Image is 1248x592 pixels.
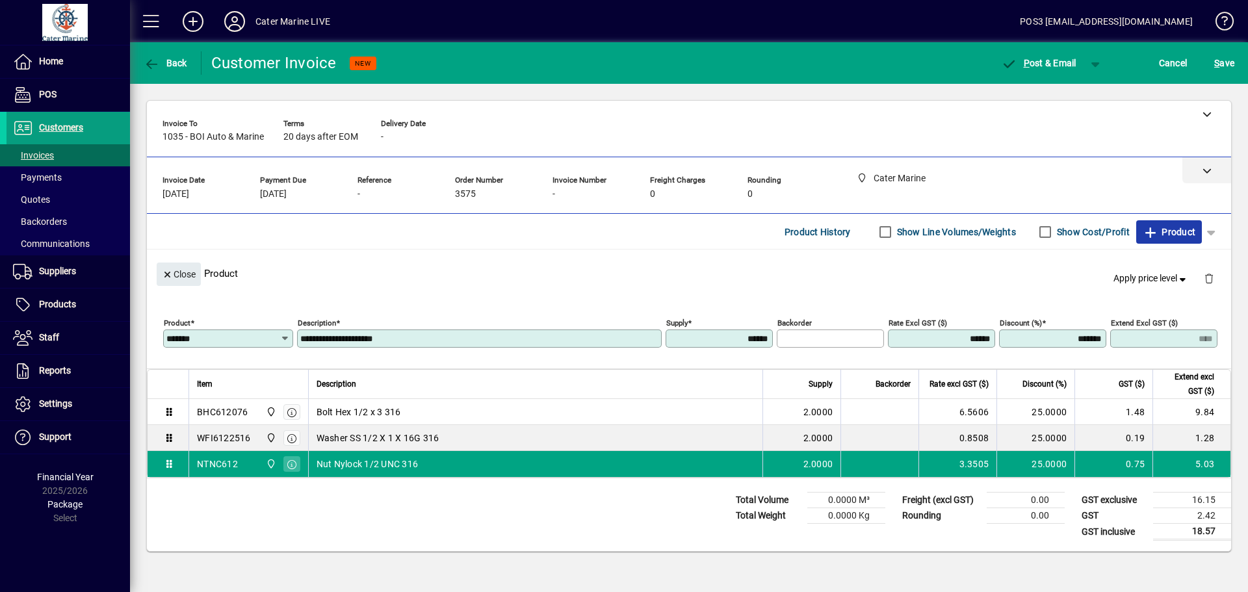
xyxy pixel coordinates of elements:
td: 0.00 [987,493,1065,508]
span: POS [39,89,57,99]
button: Apply price level [1108,267,1194,290]
span: 3575 [455,189,476,199]
span: Support [39,431,71,442]
span: - [381,132,383,142]
td: 0.00 [987,508,1065,524]
span: 2.0000 [803,431,833,444]
span: [DATE] [260,189,287,199]
a: Settings [6,388,130,420]
a: Reports [6,355,130,387]
span: Products [39,299,76,309]
td: 0.75 [1074,451,1152,477]
td: 2.42 [1153,508,1231,524]
span: Product [1143,222,1195,242]
span: P [1024,58,1030,68]
span: Nut Nylock 1/2 UNC 316 [317,457,419,470]
span: Extend excl GST ($) [1161,370,1214,398]
mat-label: Supply [666,318,688,328]
span: Bolt Hex 1/2 x 3 316 [317,405,401,418]
td: Total Weight [729,508,807,524]
div: Customer Invoice [211,53,337,73]
span: Payments [13,172,62,183]
mat-label: Backorder [777,318,812,328]
span: Staff [39,332,59,342]
span: Washer SS 1/2 X 1 X 16G 316 [317,431,439,444]
a: Staff [6,322,130,354]
td: GST [1075,508,1153,524]
span: Rate excl GST ($) [929,377,989,391]
span: 0 [747,189,753,199]
mat-label: Rate excl GST ($) [889,318,947,328]
a: Invoices [6,144,130,166]
span: Package [47,499,83,509]
span: Settings [39,398,72,409]
a: Products [6,289,130,321]
span: ave [1214,53,1234,73]
span: Apply price level [1113,272,1189,285]
td: Freight (excl GST) [896,493,987,508]
td: 25.0000 [996,399,1074,425]
span: Close [162,264,196,285]
td: 16.15 [1153,493,1231,508]
span: [DATE] [162,189,189,199]
td: 1.28 [1152,425,1230,451]
span: ost & Email [1001,58,1076,68]
mat-label: Discount (%) [1000,318,1042,328]
span: 20 days after EOM [283,132,358,142]
td: 0.19 [1074,425,1152,451]
td: 1.48 [1074,399,1152,425]
app-page-header-button: Close [153,268,204,279]
button: Cancel [1156,51,1191,75]
span: Communications [13,238,90,249]
td: GST inclusive [1075,524,1153,540]
span: - [552,189,555,199]
span: 2.0000 [803,405,833,418]
span: S [1214,58,1219,68]
label: Show Line Volumes/Weights [894,225,1016,238]
span: Backorder [876,377,911,391]
span: Customers [39,122,83,133]
span: Cancel [1159,53,1188,73]
td: GST exclusive [1075,493,1153,508]
div: NTNC612 [197,457,238,470]
span: 2.0000 [803,457,833,470]
div: BHC612076 [197,405,248,418]
span: Product History [785,222,851,242]
button: Close [157,263,201,286]
span: Supply [809,377,833,391]
span: 0 [650,189,655,199]
button: Product History [779,220,856,244]
div: 6.5606 [927,405,989,418]
span: Cater Marine [263,431,278,445]
a: POS [6,79,130,111]
mat-label: Extend excl GST ($) [1111,318,1178,328]
span: Discount (%) [1022,377,1067,391]
span: NEW [355,59,371,68]
td: 0.0000 Kg [807,508,885,524]
a: Backorders [6,211,130,233]
button: Delete [1193,263,1225,294]
button: Add [172,10,214,33]
span: Home [39,56,63,66]
td: Total Volume [729,493,807,508]
mat-label: Description [298,318,336,328]
button: Product [1136,220,1202,244]
div: 0.8508 [927,431,989,444]
app-page-header-button: Back [130,51,201,75]
span: Reports [39,365,71,376]
mat-label: Product [164,318,190,328]
span: Invoices [13,150,54,161]
td: Rounding [896,508,987,524]
span: 1035 - BOI Auto & Marine [162,132,264,142]
a: Support [6,421,130,454]
div: Product [147,250,1231,297]
span: Cater Marine [263,457,278,471]
td: 5.03 [1152,451,1230,477]
button: Save [1211,51,1238,75]
td: 9.84 [1152,399,1230,425]
span: GST ($) [1119,377,1145,391]
span: Description [317,377,356,391]
a: Home [6,45,130,78]
app-page-header-button: Delete [1193,272,1225,284]
button: Post & Email [994,51,1083,75]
